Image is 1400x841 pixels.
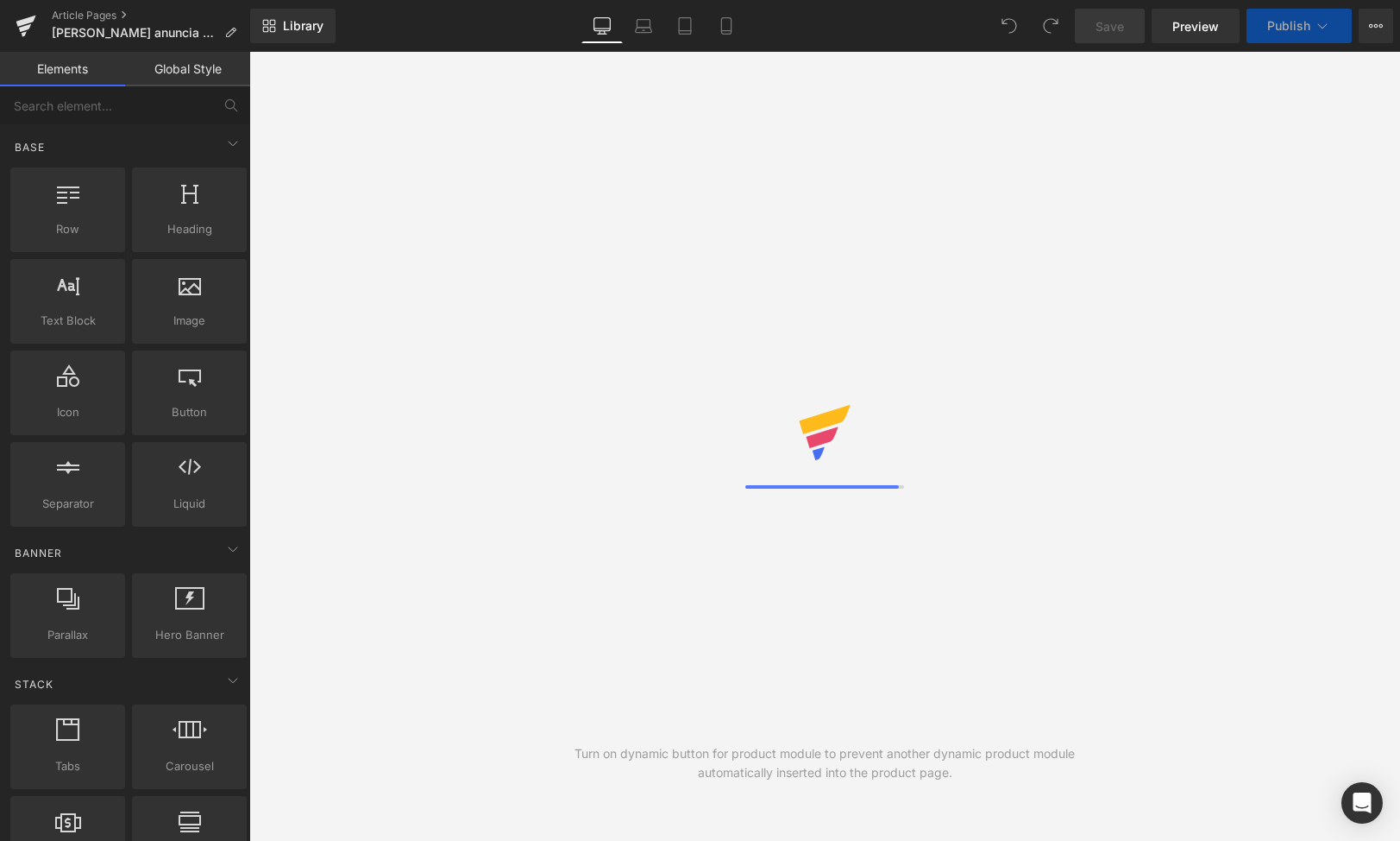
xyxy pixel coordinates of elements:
span: Publish [1267,19,1310,33]
span: Save [1096,17,1124,35]
span: Banner [13,545,64,561]
a: Laptop [623,9,664,43]
a: Desktop [581,9,623,43]
a: Tablet [664,9,706,43]
a: Article Pages [52,9,250,22]
a: Preview [1152,9,1240,43]
button: Publish [1246,9,1352,43]
span: Heading [137,220,242,238]
span: Stack [13,676,55,692]
a: New Library [250,9,336,43]
a: Mobile [706,9,747,43]
button: Redo [1033,9,1068,43]
span: Base [13,139,47,155]
span: Separator [16,495,120,513]
a: Global Style [125,52,250,86]
button: More [1359,9,1393,43]
span: [PERSON_NAME] anuncia su retiro [52,26,217,40]
span: Preview [1172,17,1219,35]
span: Tabs [16,757,120,775]
span: Row [16,220,120,238]
span: Text Block [16,312,120,330]
span: Liquid [137,495,242,513]
span: Carousel [137,757,242,775]
span: Button [137,403,242,421]
button: Undo [992,9,1026,43]
span: Parallax [16,626,120,644]
div: Turn on dynamic button for product module to prevent another dynamic product module automatically... [537,744,1113,782]
div: Open Intercom Messenger [1341,782,1383,824]
span: Library [283,18,323,34]
span: Image [137,312,242,330]
span: Icon [16,403,120,421]
span: Hero Banner [137,626,242,644]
